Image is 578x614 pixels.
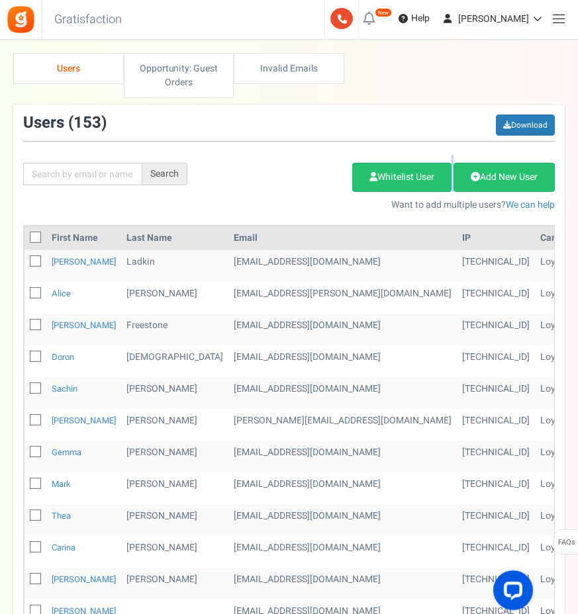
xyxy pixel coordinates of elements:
td: [TECHNICAL_ID] [457,441,535,472]
td: [TECHNICAL_ID] [457,345,535,377]
h3: Users ( ) [23,114,107,132]
td: [TECHNICAL_ID] [457,314,535,345]
span: Help [408,12,430,25]
td: [PERSON_NAME] [121,536,228,568]
td: [TECHNICAL_ID] [457,504,535,536]
a: [PERSON_NAME] [52,414,116,427]
th: Last Name [121,226,228,250]
td: [TECHNICAL_ID] [457,250,535,282]
img: Gratisfaction [6,5,36,34]
td: [PERSON_NAME] [121,504,228,536]
input: Search by email or name [23,163,142,185]
a: [PERSON_NAME] [52,255,116,268]
td: customer [228,409,457,441]
td: customer [228,568,457,599]
td: Ladkin [121,250,228,282]
td: customer [228,377,457,409]
span: FAQs [557,530,575,555]
a: Alice [52,287,71,300]
a: Add New User [454,163,555,192]
a: Sachin [52,382,77,395]
td: customer [228,472,457,504]
a: Gemma [52,446,81,459]
td: [PERSON_NAME] [121,472,228,504]
td: [TECHNICAL_ID] [457,282,535,314]
a: Thea [52,509,71,522]
td: customer [228,250,457,282]
a: Doron [52,351,74,363]
td: customer [228,536,457,568]
a: Whitelist User [352,163,452,192]
a: Users [13,53,124,84]
td: Freestone [121,314,228,345]
span: [PERSON_NAME] [458,12,529,26]
td: [PERSON_NAME] [121,409,228,441]
td: [DEMOGRAPHIC_DATA] [121,345,228,377]
td: [TECHNICAL_ID] [457,377,535,409]
td: customer [228,282,457,314]
td: customer [228,345,457,377]
a: Opportunity: Guest Orders [124,53,234,98]
td: [PERSON_NAME] [121,377,228,409]
td: [PERSON_NAME] [121,441,228,472]
div: Search [142,163,187,185]
a: Invalid Emails [234,53,344,84]
td: customer [228,441,457,472]
td: customer [228,504,457,536]
a: Menu [546,5,571,31]
em: New [375,8,392,17]
td: [TECHNICAL_ID] [457,472,535,504]
td: customer [228,314,457,345]
a: Carina [52,541,75,554]
th: Email [228,226,457,250]
th: First Name [46,226,121,250]
a: Download [496,114,555,136]
p: Want to add multiple users? [207,198,555,212]
span: 153 [73,111,101,134]
td: [PERSON_NAME] [121,568,228,599]
th: IP [457,226,535,250]
a: We can help [506,198,555,212]
a: [PERSON_NAME] [52,319,116,331]
td: [TECHNICAL_ID] [457,536,535,568]
td: [TECHNICAL_ID] [457,409,535,441]
a: Help [393,8,435,29]
td: [TECHNICAL_ID] [457,568,535,599]
td: [PERSON_NAME] [121,282,228,314]
h3: Gratisfaction [40,7,136,33]
a: Mark [52,478,71,490]
a: [PERSON_NAME] [52,573,116,586]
